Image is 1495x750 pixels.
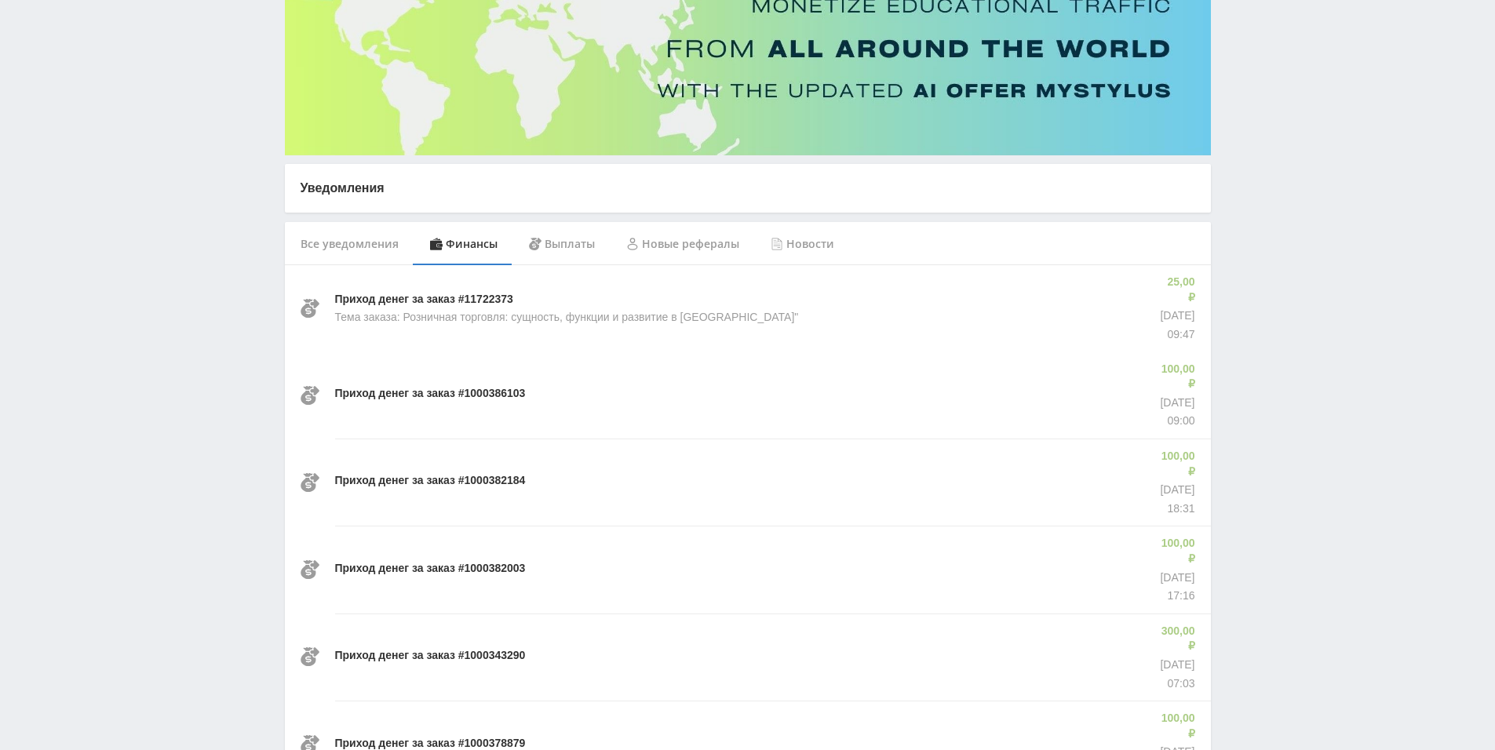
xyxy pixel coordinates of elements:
p: 18:31 [1157,501,1195,517]
p: [DATE] [1157,570,1195,586]
p: Приход денег за заказ #11722373 [335,292,513,308]
p: [DATE] [1157,482,1195,498]
p: [DATE] [1157,657,1195,673]
div: Новые рефералы [611,222,755,266]
p: 17:16 [1157,588,1195,604]
p: 25,00 ₽ [1160,275,1194,305]
p: 100,00 ₽ [1157,536,1195,566]
p: Приход денег за заказ #1000386103 [335,386,526,402]
p: Приход денег за заказ #1000382003 [335,561,526,577]
p: 09:47 [1160,327,1194,343]
p: [DATE] [1160,308,1194,324]
p: [DATE] [1157,395,1195,411]
p: Приход денег за заказ #1000382184 [335,473,526,489]
p: 100,00 ₽ [1157,711,1195,741]
p: Приход денег за заказ #1000343290 [335,648,526,664]
p: Уведомления [301,180,1195,197]
p: 300,00 ₽ [1157,624,1195,654]
p: Тема заказа: Розничная торговля: сущность, функции и развитие в [GEOGRAPHIC_DATA]" [335,310,799,326]
div: Все уведомления [285,222,414,266]
p: 09:00 [1157,413,1195,429]
p: 07:03 [1157,676,1195,692]
div: Выплаты [513,222,611,266]
div: Финансы [414,222,513,266]
p: 100,00 ₽ [1157,362,1195,392]
p: 100,00 ₽ [1157,449,1195,479]
div: Новости [755,222,850,266]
